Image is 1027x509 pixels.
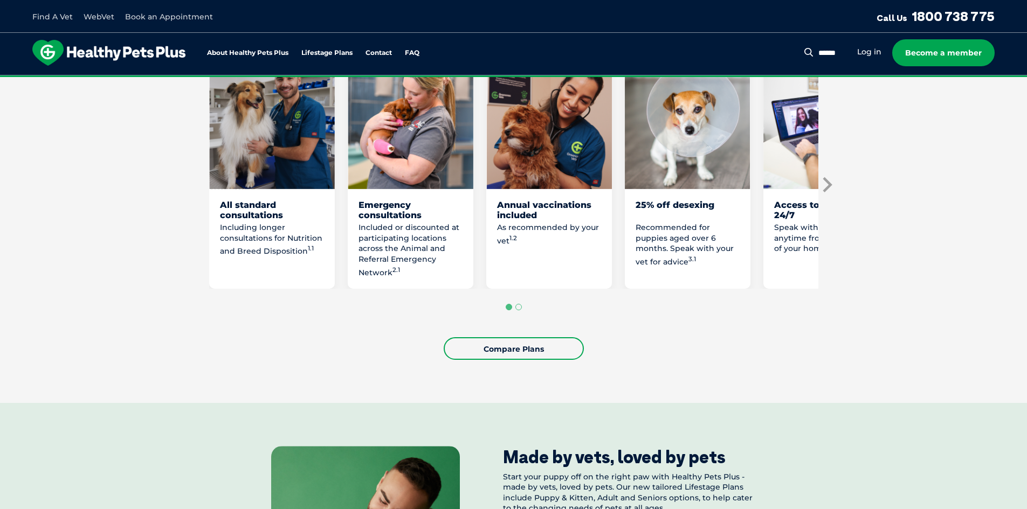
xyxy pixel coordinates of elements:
[497,200,601,220] div: Annual vaccinations included
[877,12,907,23] span: Call Us
[84,12,114,22] a: WebVet
[220,200,324,220] div: All standard consultations
[515,304,522,310] button: Go to page 2
[209,302,818,312] ul: Select a slide to show
[506,304,512,310] button: Go to page 1
[220,222,324,256] p: Including longer consultations for Nutrition and Breed Disposition
[688,255,696,263] sup: 3.1
[444,337,584,360] a: Compare Plans
[366,50,392,57] a: Contact
[348,54,473,289] li: 2 of 8
[486,54,612,289] li: 3 of 8
[857,47,881,57] a: Log in
[301,50,353,57] a: Lifestage Plans
[802,47,816,58] button: Search
[877,8,995,24] a: Call Us1800 738 775
[207,50,288,57] a: About Healthy Pets Plus
[625,54,750,289] li: 4 of 8
[359,200,463,220] div: Emergency consultations
[392,266,400,274] sup: 2.1
[308,245,314,252] sup: 1.1
[818,177,835,193] button: Next slide
[125,12,213,22] a: Book an Appointment
[312,75,715,85] span: Proactive, preventative wellness program designed to keep your pet healthier and happier for longer
[763,54,889,289] li: 5 of 8
[774,222,878,254] p: Speak with a qualified vet anytime from the comfort of your home
[892,39,995,66] a: Become a member
[359,222,463,278] p: Included or discounted at participating locations across the Animal and Referral Emergency Network
[503,447,726,467] div: Made by vets, loved by pets
[774,200,878,220] div: Access to WebVet 24/7
[32,40,185,66] img: hpp-logo
[636,200,740,220] div: 25% off desexing
[497,222,601,246] p: As recommended by your vet
[509,234,517,242] sup: 1.2
[405,50,419,57] a: FAQ
[636,222,740,267] p: Recommended for puppies aged over 6 months. Speak with your vet for advice
[32,12,73,22] a: Find A Vet
[209,54,335,289] li: 1 of 8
